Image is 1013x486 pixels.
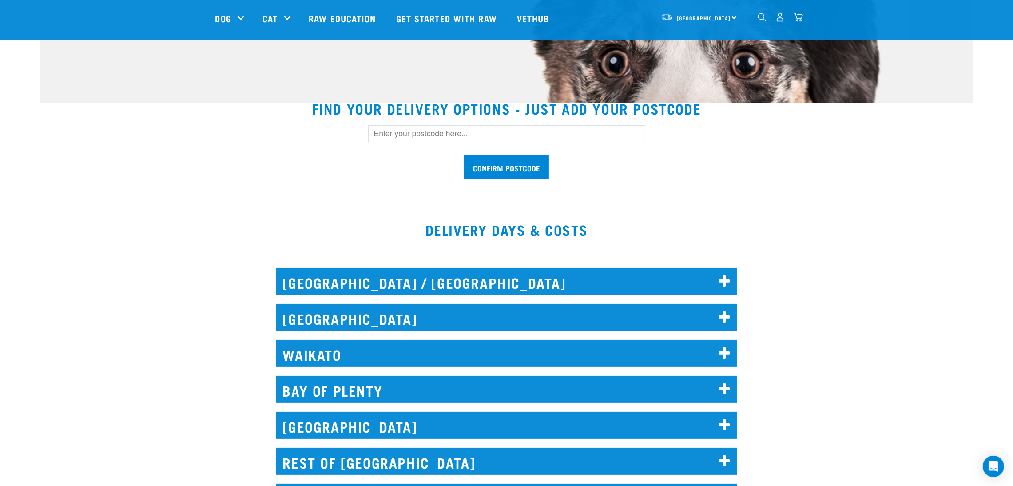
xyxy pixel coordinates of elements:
[983,456,1004,477] div: Open Intercom Messenger
[276,448,737,475] h2: REST OF [GEOGRAPHIC_DATA]
[794,12,803,22] img: home-icon@2x.png
[387,0,508,36] a: Get started with Raw
[276,412,737,439] h2: [GEOGRAPHIC_DATA]
[40,222,973,238] h2: DELIVERY DAYS & COSTS
[276,304,737,331] h2: [GEOGRAPHIC_DATA]
[368,125,645,142] input: Enter your postcode here...
[661,13,673,21] img: van-moving.png
[508,0,560,36] a: Vethub
[276,340,737,367] h2: WAIKATO
[775,12,785,22] img: user.png
[677,16,731,20] span: [GEOGRAPHIC_DATA]
[758,13,766,21] img: home-icon-1@2x.png
[464,155,549,179] input: Confirm postcode
[215,12,231,25] a: Dog
[262,12,278,25] a: Cat
[276,376,737,403] h2: BAY OF PLENTY
[276,268,737,295] h2: [GEOGRAPHIC_DATA] / [GEOGRAPHIC_DATA]
[300,0,387,36] a: Raw Education
[51,100,962,116] h2: Find your delivery options - just add your postcode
